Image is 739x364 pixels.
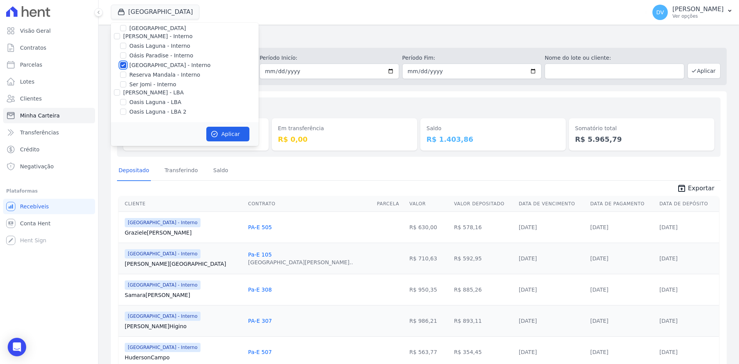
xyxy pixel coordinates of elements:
a: [DATE] [659,255,677,262]
dd: R$ 0,00 [278,134,411,144]
dt: Saldo [426,124,560,133]
label: Nome do lote ou cliente: [545,54,684,62]
span: [GEOGRAPHIC_DATA] - Interno [125,218,201,227]
label: Reserva Mandala - Interno [129,71,200,79]
a: Pa-E 507 [248,349,272,355]
a: Recebíveis [3,199,95,214]
span: [GEOGRAPHIC_DATA] - Interno [125,343,201,352]
dt: Em transferência [278,124,411,133]
a: Conta Hent [3,216,95,231]
a: [DATE] [519,224,537,230]
a: [PERSON_NAME]Higino [125,322,242,330]
label: Período Fim: [402,54,542,62]
a: [DATE] [659,318,677,324]
a: Lotes [3,74,95,89]
a: Contratos [3,40,95,55]
button: DV [PERSON_NAME] Ver opções [646,2,739,23]
td: R$ 893,11 [451,305,516,336]
td: R$ 950,35 [406,274,451,305]
div: Plataformas [6,186,92,196]
td: R$ 710,63 [406,243,451,274]
label: [GEOGRAPHIC_DATA] [129,24,186,32]
label: Ser Jomi - Interno [129,81,176,89]
a: [DATE] [519,255,537,262]
th: Contrato [245,196,374,212]
a: Transferências [3,125,95,140]
th: Cliente [119,196,245,212]
a: [DATE] [590,349,608,355]
dd: R$ 1.403,86 [426,134,560,144]
p: [PERSON_NAME] [672,5,724,13]
dt: Somatório total [575,124,708,133]
span: Transferências [20,129,59,136]
i: unarchive [677,184,686,193]
a: [DATE] [590,287,608,293]
label: Oásis Paradise - Interno [129,52,193,60]
span: Parcelas [20,61,42,69]
a: unarchive Exportar [671,184,721,195]
td: R$ 578,16 [451,211,516,243]
a: Visão Geral [3,23,95,39]
span: Crédito [20,146,40,153]
a: Saldo [212,161,230,181]
a: [DATE] [519,349,537,355]
label: [GEOGRAPHIC_DATA] - Interno [129,61,211,69]
label: Período Inicío: [259,54,399,62]
a: Negativação [3,159,95,174]
th: Valor Depositado [451,196,516,212]
label: Oasis Laguna - Interno [129,42,190,50]
a: Samara[PERSON_NAME] [125,291,242,299]
a: Graziele[PERSON_NAME] [125,229,242,237]
td: R$ 986,21 [406,305,451,336]
span: DV [656,10,664,15]
button: Aplicar [206,127,249,141]
span: Negativação [20,163,54,170]
span: [GEOGRAPHIC_DATA] - Interno [125,280,201,290]
a: [DATE] [590,224,608,230]
a: Transferindo [163,161,200,181]
th: Data de Pagamento [587,196,656,212]
h2: Minha Carteira [111,31,727,45]
th: Data de Depósito [656,196,719,212]
a: [DATE] [590,255,608,262]
th: Parcela [374,196,406,212]
th: Valor [406,196,451,212]
span: [GEOGRAPHIC_DATA] - Interno [125,249,201,258]
a: Depositado [117,161,151,181]
td: R$ 630,00 [406,211,451,243]
a: [DATE] [659,224,677,230]
a: Parcelas [3,57,95,72]
a: [DATE] [519,287,537,293]
button: [GEOGRAPHIC_DATA] [111,5,199,19]
label: Oasis Laguna - LBA 2 [129,108,186,116]
a: Minha Carteira [3,108,95,123]
a: [DATE] [659,287,677,293]
label: [PERSON_NAME] - LBA [123,89,184,96]
button: Aplicar [687,63,721,79]
dd: R$ 5.965,79 [575,134,708,144]
span: Exportar [688,184,714,193]
span: [GEOGRAPHIC_DATA] - Interno [125,312,201,321]
a: Clientes [3,91,95,106]
a: [DATE] [590,318,608,324]
div: Open Intercom Messenger [8,338,26,356]
a: PA-E 505 [248,224,272,230]
a: [PERSON_NAME][GEOGRAPHIC_DATA] [125,260,242,268]
div: [GEOGRAPHIC_DATA][PERSON_NAME].. [248,258,353,266]
span: Lotes [20,78,35,86]
a: Pa-E 308 [248,287,272,293]
a: HudersonCampo [125,354,242,361]
span: Conta Hent [20,220,50,227]
label: [PERSON_NAME] - Interno [123,33,192,39]
span: Clientes [20,95,42,102]
td: R$ 885,26 [451,274,516,305]
a: [DATE] [659,349,677,355]
a: Pa-E 105 [248,252,272,258]
a: PA-E 307 [248,318,272,324]
th: Data de Vencimento [516,196,587,212]
span: Minha Carteira [20,112,60,119]
p: Ver opções [672,13,724,19]
label: Oasis Laguna - LBA [129,98,181,106]
a: Crédito [3,142,95,157]
a: [DATE] [519,318,537,324]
